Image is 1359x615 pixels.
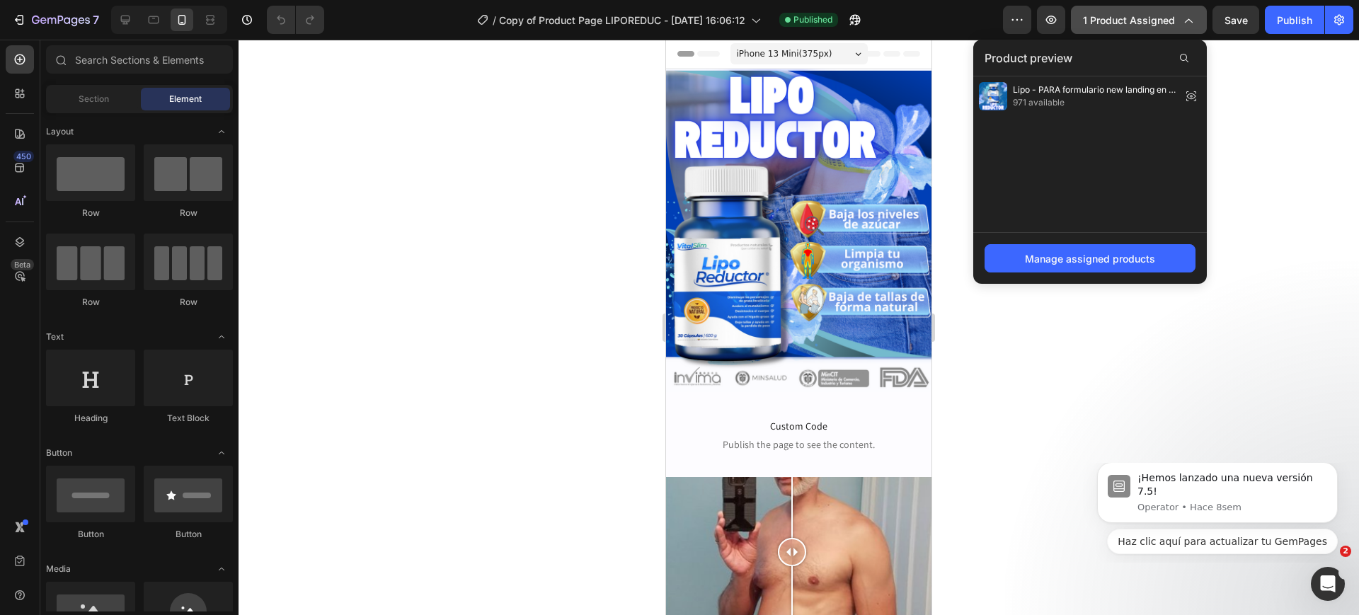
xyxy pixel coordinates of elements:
iframe: Intercom notifications mensaje [1076,463,1359,563]
div: Button [144,528,233,541]
span: Button [46,447,72,459]
span: 971 available [1013,96,1176,109]
img: preview-img [979,82,1007,110]
span: Published [793,13,832,26]
span: 2 [1340,546,1351,557]
span: Copy of Product Page LIPOREDUC - [DATE] 16:06:12 [499,13,745,28]
span: Toggle open [210,326,233,348]
div: Row [144,207,233,219]
div: ¡Hemos lanzado una nueva versión 7.5! [62,8,251,36]
iframe: Intercom live chat [1311,567,1345,601]
span: Layout [46,125,74,138]
p: 7 [93,11,99,28]
iframe: Design area [666,40,931,615]
p: Message from Operator, sent Hace 8sem [62,38,251,51]
button: Publish [1265,6,1324,34]
div: Undo/Redo [267,6,324,34]
img: Profile image for Operator [32,12,55,35]
button: Manage assigned products [985,244,1195,272]
span: Text [46,331,64,343]
span: Toggle open [210,120,233,143]
div: Quick reply options [21,66,262,91]
span: Element [169,93,202,105]
div: Row [46,207,135,219]
span: Media [46,563,71,575]
span: Toggle open [210,558,233,580]
div: Text Block [144,412,233,425]
span: Save [1225,14,1248,26]
div: 450 [13,151,34,162]
span: Lipo - PARA formulario new landing en la [GEOGRAPHIC_DATA] [1013,84,1176,96]
button: Quick reply: Haz clic aquí para actualizar tu GemPages [31,66,262,91]
div: Beta [11,259,34,270]
span: Product preview [985,50,1072,67]
button: Save [1212,6,1259,34]
span: Toggle open [210,442,233,464]
input: Search Sections & Elements [46,45,233,74]
div: Heading [46,412,135,425]
button: 1 product assigned [1071,6,1207,34]
div: Row [144,296,233,309]
span: / [493,13,496,28]
div: Manage assigned products [1025,251,1155,266]
span: 1 product assigned [1083,13,1175,28]
div: Message content [62,8,251,36]
button: 7 [6,6,105,34]
div: Publish [1277,13,1312,28]
div: Button [46,528,135,541]
div: Row [46,296,135,309]
span: Section [79,93,109,105]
